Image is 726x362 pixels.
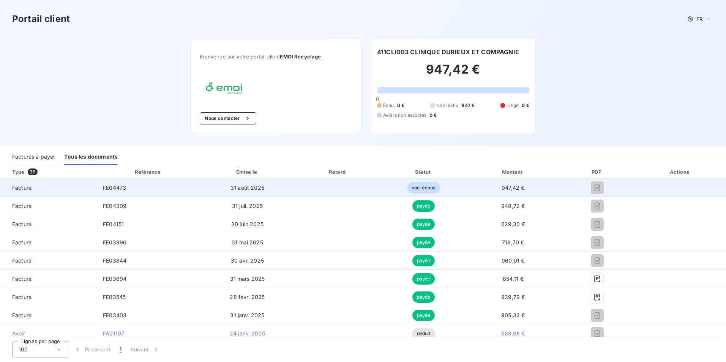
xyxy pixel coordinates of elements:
[103,294,126,300] span: FE03545
[502,257,524,264] span: 960,01 €
[6,202,91,210] span: Facture
[407,182,440,194] span: non-échue
[103,239,126,246] span: FE03996
[501,330,525,337] span: 688,98 €
[230,330,265,337] span: 24 janv. 2025
[200,54,352,60] span: Bienvenue sur votre portail client .
[467,168,559,176] div: Montant
[103,184,126,191] span: FE04473
[503,275,524,282] span: 854,11 €
[502,239,524,246] span: 718,70 €
[502,184,524,191] span: 947,42 €
[507,102,519,109] span: Litige
[501,221,525,227] span: 629,30 €
[232,203,263,209] span: 31 juil. 2025
[126,342,164,357] button: Suivant
[296,168,380,176] div: Retard
[103,257,126,264] span: FE03844
[200,112,256,124] button: Nous contacter
[461,102,475,109] span: 947 €
[6,184,91,192] span: Facture
[12,12,70,26] h3: Portail client
[230,184,264,191] span: 31 août 2025
[200,78,248,100] img: Company logo
[8,168,95,176] div: Type
[19,346,28,353] span: 100
[412,200,435,212] span: payée
[383,102,394,109] span: Échu
[230,312,264,318] span: 31 janv. 2025
[412,219,435,230] span: payée
[230,294,265,300] span: 28 févr. 2025
[64,149,118,165] div: Tous les documents
[412,328,435,339] span: déduit
[6,220,91,228] span: Facture
[562,168,633,176] div: PDF
[103,312,126,318] span: FE03403
[231,257,264,264] span: 30 avr. 2025
[6,275,91,283] span: Facture
[696,16,702,22] span: FR
[412,310,435,321] span: payée
[28,168,38,175] span: 39
[280,54,321,60] span: EMOI Recyclage
[383,112,426,119] span: Avoirs non associés
[103,221,124,227] span: FE04151
[12,149,55,165] div: Factures à payer
[412,237,435,248] span: payée
[377,62,529,85] h2: 947,42 €
[436,102,458,109] span: Non-échu
[501,312,525,318] span: 905,32 €
[397,102,404,109] span: 0 €
[6,257,91,264] span: Facture
[231,221,264,227] span: 30 juin 2025
[6,293,91,301] span: Facture
[6,312,91,319] span: Facture
[115,342,126,357] button: 1
[376,96,379,102] span: 0
[6,330,91,337] span: Avoir
[6,239,91,246] span: Facture
[429,112,437,119] span: 0 €
[120,346,122,353] span: 1
[230,275,265,282] span: 31 mars 2025
[103,275,126,282] span: FE03694
[377,47,519,57] h6: 411CLI003 CLINIQUE DURIEUX ET COMPAGNIE
[501,203,525,209] span: 948,72 €
[232,239,263,246] span: 31 mai 2025
[501,294,525,300] span: 839,79 €
[412,255,435,266] span: payée
[103,330,124,337] span: FA01107
[202,168,293,176] div: Émise le
[412,273,435,285] span: payée
[135,169,161,175] div: Référence
[412,291,435,303] span: payée
[636,168,724,176] div: Actions
[522,102,529,109] span: 0 €
[69,342,115,357] button: Précédent
[103,203,126,209] span: FE04309
[383,168,464,176] div: Statut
